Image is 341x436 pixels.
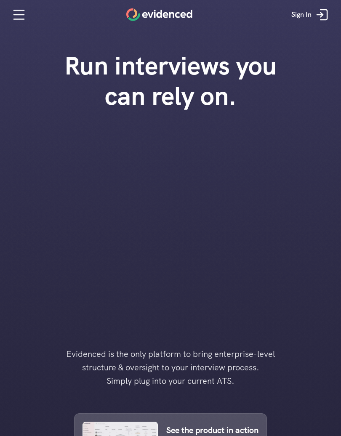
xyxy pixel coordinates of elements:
h4: Evidenced is the only platform to bring enterprise-level structure & oversight to your interview ... [53,347,288,388]
p: Sign In [291,9,312,20]
h1: Run interviews you can rely on. [51,51,290,111]
a: Home [126,8,192,21]
a: Sign In [285,2,337,27]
